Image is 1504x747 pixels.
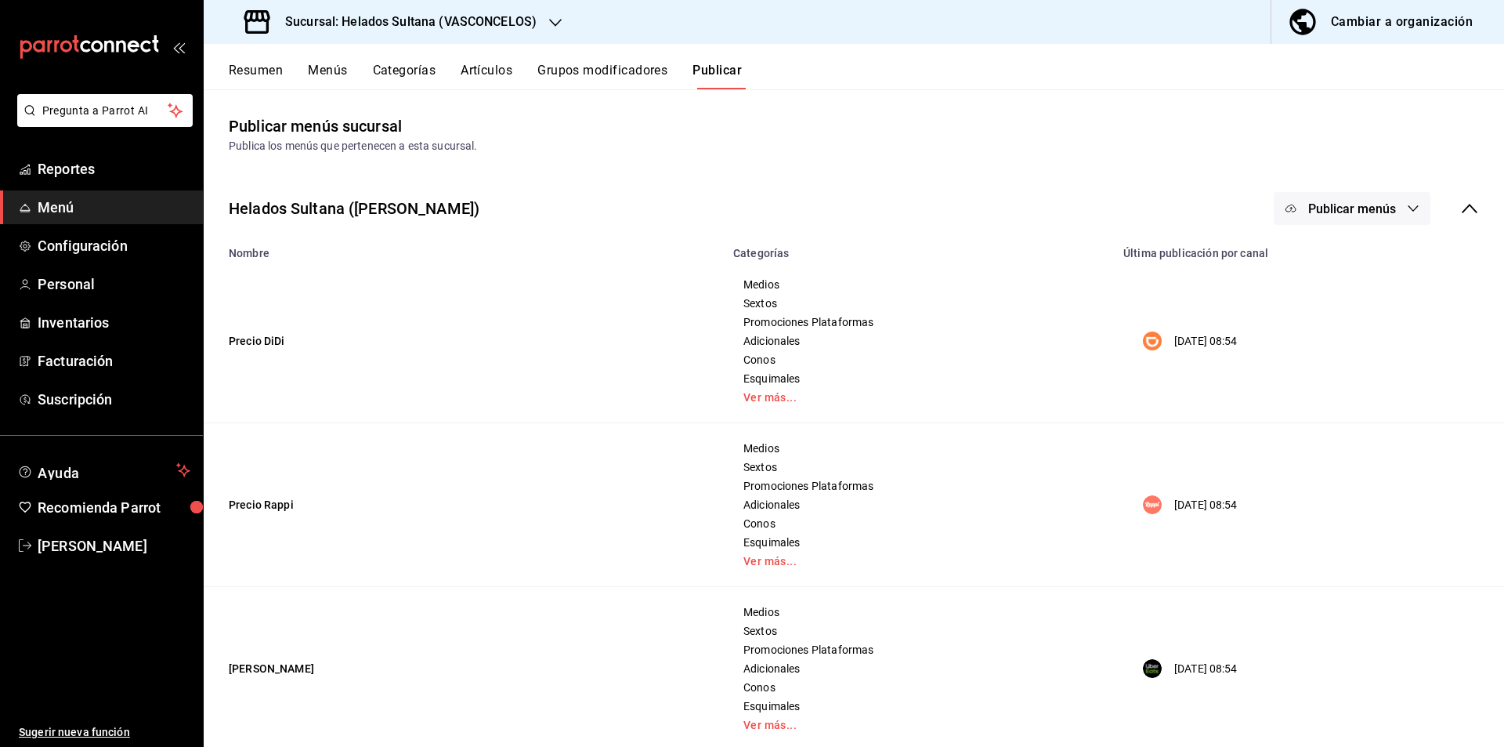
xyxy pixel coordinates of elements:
[743,354,1094,365] span: Conos
[1331,11,1473,33] div: Cambiar a organización
[1174,661,1238,677] p: [DATE] 08:54
[1114,238,1504,259] th: Última publicación por canal
[743,537,1094,548] span: Esquimales
[743,335,1094,346] span: Adicionales
[229,114,402,138] div: Publicar menús sucursal
[743,298,1094,309] span: Sextos
[743,701,1094,712] span: Esquimales
[229,197,479,220] div: Helados Sultana ([PERSON_NAME])
[743,317,1094,328] span: Promociones Plataformas
[743,556,1094,567] a: Ver más...
[204,259,724,423] td: Precio DiDi
[38,312,190,333] span: Inventarios
[743,663,1094,674] span: Adicionales
[743,443,1094,454] span: Medios
[1174,333,1238,350] p: [DATE] 08:54
[229,63,1504,89] div: navigation tabs
[308,63,347,89] button: Menús
[743,499,1094,510] span: Adicionales
[743,682,1094,693] span: Conos
[38,535,190,557] span: [PERSON_NAME]
[743,373,1094,384] span: Esquimales
[204,423,724,587] td: Precio Rappi
[1274,192,1430,225] button: Publicar menús
[373,63,436,89] button: Categorías
[1174,497,1238,513] p: [DATE] 08:54
[743,480,1094,491] span: Promociones Plataformas
[172,41,185,53] button: open_drawer_menu
[19,724,190,741] span: Sugerir nueva función
[537,63,667,89] button: Grupos modificadores
[11,114,193,130] a: Pregunta a Parrot AI
[1308,201,1396,216] span: Publicar menús
[204,238,724,259] th: Nombre
[743,279,1094,290] span: Medios
[38,197,190,218] span: Menú
[38,274,190,295] span: Personal
[38,235,190,256] span: Configuración
[38,389,190,410] span: Suscripción
[17,94,193,127] button: Pregunta a Parrot AI
[724,238,1114,259] th: Categorías
[743,462,1094,473] span: Sextos
[461,63,512,89] button: Artículos
[38,350,190,372] span: Facturación
[743,626,1094,636] span: Sextos
[743,518,1094,529] span: Conos
[38,497,190,518] span: Recomienda Parrot
[273,13,537,31] h3: Sucursal: Helados Sultana (VASCONCELOS)
[743,720,1094,731] a: Ver más...
[42,103,168,119] span: Pregunta a Parrot AI
[743,607,1094,618] span: Medios
[743,392,1094,403] a: Ver más...
[229,138,1479,154] div: Publica los menús que pertenecen a esta sucursal.
[38,158,190,179] span: Reportes
[692,63,742,89] button: Publicar
[229,63,283,89] button: Resumen
[38,461,170,480] span: Ayuda
[743,644,1094,655] span: Promociones Plataformas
